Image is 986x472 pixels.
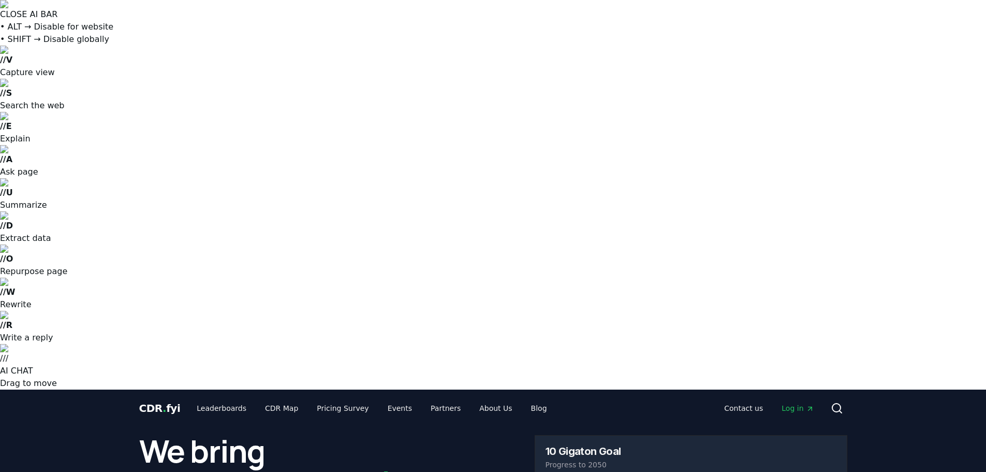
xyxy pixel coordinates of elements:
[546,446,621,456] h3: 10 Gigaton Goal
[139,402,181,414] span: CDR fyi
[782,403,814,413] span: Log in
[471,399,520,418] a: About Us
[379,399,420,418] a: Events
[773,399,822,418] a: Log in
[716,399,771,418] a: Contact us
[716,399,822,418] nav: Main
[308,399,377,418] a: Pricing Survey
[523,399,555,418] a: Blog
[257,399,306,418] a: CDR Map
[188,399,255,418] a: Leaderboards
[163,402,166,414] span: .
[546,460,836,470] p: Progress to 2050
[188,399,555,418] nav: Main
[139,401,181,416] a: CDR.fyi
[422,399,469,418] a: Partners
